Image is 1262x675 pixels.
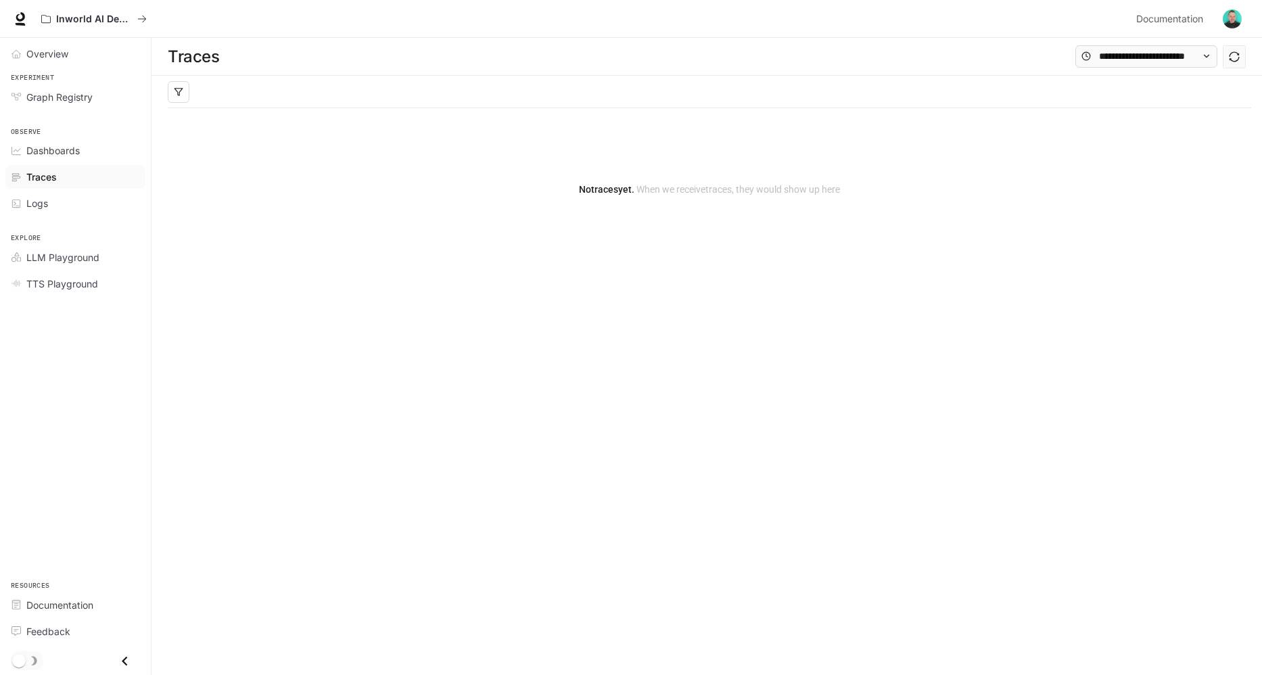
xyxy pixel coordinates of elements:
span: LLM Playground [26,250,99,264]
a: Documentation [5,593,145,617]
a: LLM Playground [5,246,145,269]
article: No traces yet. [579,182,840,197]
a: Traces [5,165,145,189]
span: Documentation [1136,11,1203,28]
span: sync [1229,51,1240,62]
h1: Traces [168,43,219,70]
span: Logs [26,196,48,210]
span: When we receive traces , they would show up here [634,184,840,195]
a: Overview [5,42,145,66]
button: User avatar [1219,5,1246,32]
span: Traces [26,170,57,184]
p: Inworld AI Demos [56,14,132,25]
a: Graph Registry [5,85,145,109]
span: Feedback [26,624,70,638]
a: Logs [5,191,145,215]
span: TTS Playground [26,277,98,291]
a: Feedback [5,620,145,643]
button: All workspaces [35,5,153,32]
span: Graph Registry [26,90,93,104]
img: User avatar [1223,9,1242,28]
span: Dashboards [26,143,80,158]
a: TTS Playground [5,272,145,296]
button: Close drawer [110,647,140,675]
a: Dashboards [5,139,145,162]
span: Documentation [26,598,93,612]
span: Dark mode toggle [12,653,26,668]
a: Documentation [1131,5,1213,32]
span: Overview [26,47,68,61]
